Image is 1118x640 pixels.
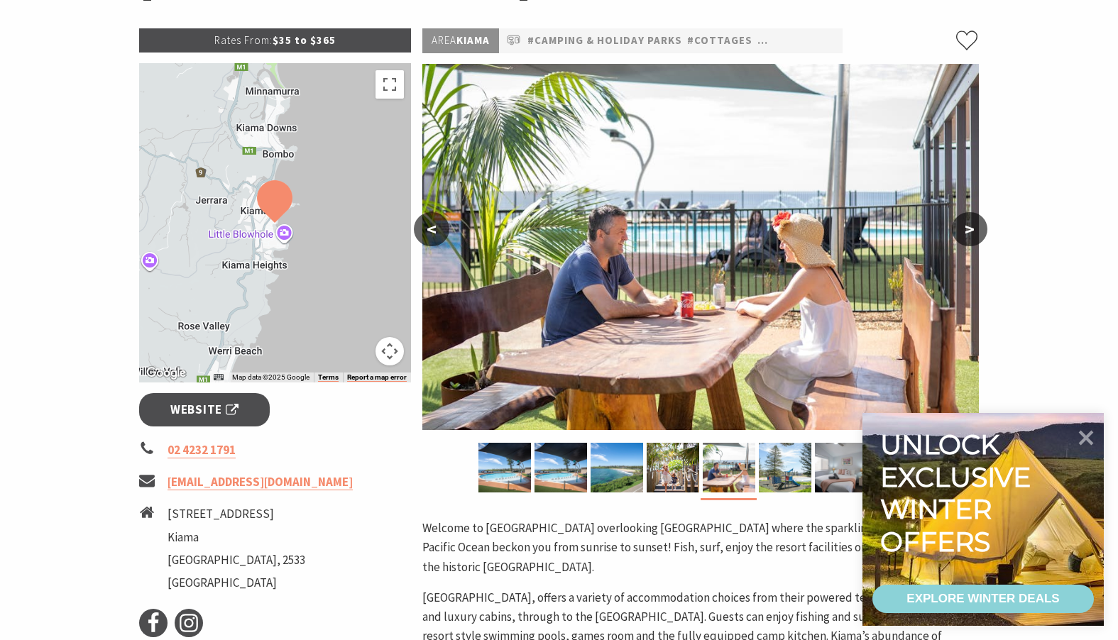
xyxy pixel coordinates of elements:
img: Outdoor eating area poolside [703,443,755,492]
img: Outdoor eating area poolside [422,64,979,430]
a: Report a map error [347,373,407,382]
button: < [414,212,449,246]
span: Map data ©2025 Google [232,373,309,381]
img: Playground [759,443,811,492]
img: Boardwalk [647,443,699,492]
a: EXPLORE WINTER DEALS [872,585,1094,613]
button: Map camera controls [376,337,404,365]
p: Kiama [422,28,499,53]
a: #Camping & Holiday Parks [527,32,682,50]
a: Website [139,393,270,426]
a: Click to see this area on Google Maps [143,364,190,382]
li: [GEOGRAPHIC_DATA] [168,573,305,592]
img: Cabins at Surf Beach Holiday Park [478,443,531,492]
li: [STREET_ADDRESS] [168,504,305,524]
img: Ocean view [591,443,643,492]
li: Kiama [168,528,305,547]
p: $35 to $365 [139,28,412,53]
img: Surf Beach Pool [535,443,587,492]
span: Rates From: [214,33,273,47]
li: [GEOGRAPHIC_DATA], 2533 [168,551,305,570]
p: Welcome to [GEOGRAPHIC_DATA] overlooking [GEOGRAPHIC_DATA] where the sparkling blue waters of the... [422,519,979,577]
button: > [952,212,987,246]
a: 02 4232 1791 [168,442,236,458]
a: [EMAIL_ADDRESS][DOMAIN_NAME] [168,474,353,490]
span: Area [432,33,456,47]
img: Google [143,364,190,382]
span: Website [170,400,239,419]
div: Unlock exclusive winter offers [880,429,1037,558]
a: #Cottages [687,32,752,50]
img: Main bedroom [815,443,867,492]
a: Terms [318,373,339,382]
button: Keyboard shortcuts [214,373,224,382]
div: EXPLORE WINTER DEALS [906,585,1059,613]
button: Toggle fullscreen view [376,70,404,99]
a: #Pet Friendly [757,32,840,50]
